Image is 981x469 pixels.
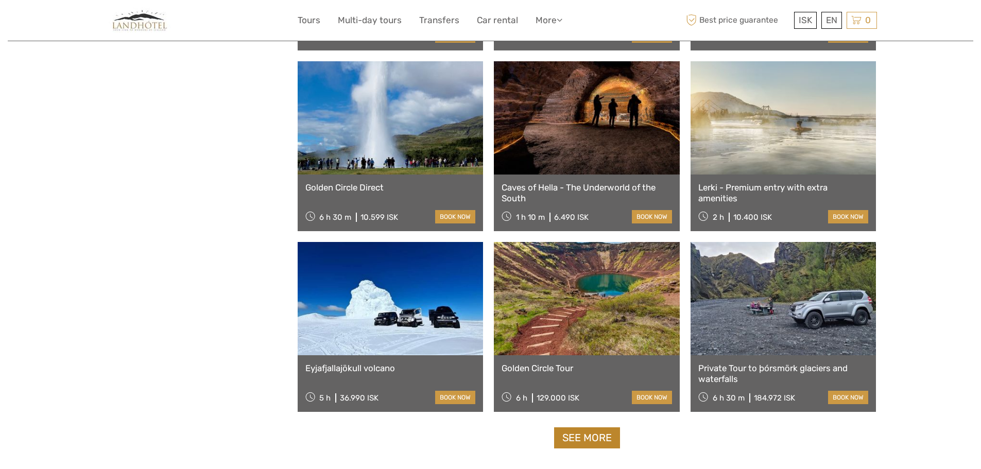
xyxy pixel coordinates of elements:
div: EN [821,12,842,29]
a: Car rental [477,13,518,28]
a: Golden Circle Direct [305,182,476,193]
span: 6 h 30 m [713,393,745,403]
a: book now [828,210,868,223]
span: 6 h [516,393,527,403]
div: 36.990 ISK [340,393,378,403]
span: 2 h [713,213,724,222]
button: Open LiveChat chat widget [118,16,131,28]
a: Eyjafjallajökull volcano [305,363,476,373]
div: 6.490 ISK [554,213,589,222]
span: 1 h 10 m [516,213,545,222]
a: Caves of Hella - The Underworld of the South [502,182,672,203]
img: 794-4d1e71b2-5dd0-4a39-8cc1-b0db556bc61e_logo_small.jpg [105,8,176,33]
a: book now [435,210,475,223]
div: 10.400 ISK [733,213,772,222]
a: More [536,13,562,28]
a: Multi-day tours [338,13,402,28]
span: Best price guarantee [684,12,791,29]
p: We're away right now. Please check back later! [14,18,116,26]
div: 10.599 ISK [360,213,398,222]
a: Transfers [419,13,459,28]
a: Private Tour to þórsmörk glaciers and waterfalls [698,363,869,384]
a: book now [632,210,672,223]
span: 0 [864,15,872,25]
a: Tours [298,13,320,28]
span: 6 h 30 m [319,213,351,222]
a: See more [554,427,620,448]
a: Lerki - Premium entry with extra amenities [698,182,869,203]
span: 5 h [319,393,331,403]
div: 129.000 ISK [537,393,579,403]
div: 184.972 ISK [754,393,795,403]
a: book now [632,391,672,404]
a: Golden Circle Tour [502,363,672,373]
a: book now [828,391,868,404]
a: book now [435,391,475,404]
span: ISK [799,15,812,25]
